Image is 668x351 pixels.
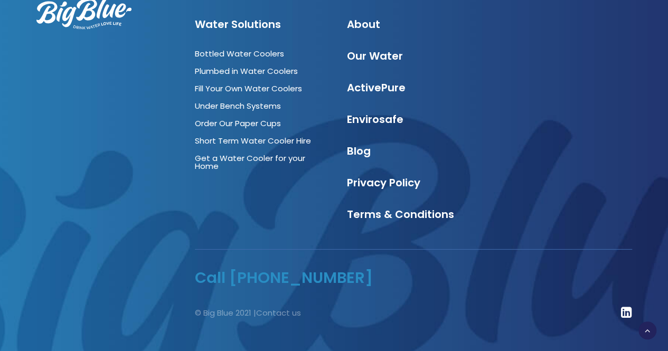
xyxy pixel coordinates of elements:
a: Contact us [256,307,301,318]
a: Terms & Conditions [347,207,454,222]
a: Envirosafe [347,112,403,127]
a: Call [PHONE_NUMBER] [195,267,373,288]
a: Plumbed in Water Coolers [195,65,298,77]
a: Bottled Water Coolers [195,48,284,59]
a: Privacy Policy [347,175,420,190]
a: Blog [347,144,371,158]
a: ActivePure [347,80,406,95]
a: Get a Water Cooler for your Home [195,153,305,172]
a: Order Our Paper Cups [195,118,281,129]
a: Fill Your Own Water Coolers [195,83,302,94]
h4: Water Solutions [195,18,328,31]
a: Short Term Water Cooler Hire [195,135,311,146]
p: © Big Blue 2021 | [195,306,404,320]
a: About [347,17,380,32]
a: Under Bench Systems [195,100,281,111]
a: Our Water [347,49,403,63]
iframe: Chatbot [598,281,653,336]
